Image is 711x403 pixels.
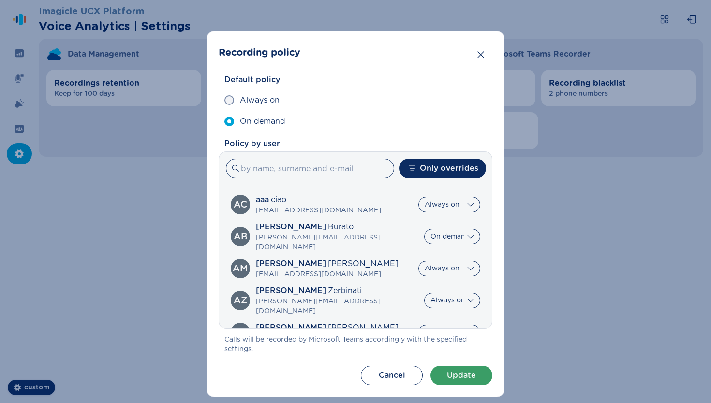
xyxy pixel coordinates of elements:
button: Update [430,366,492,385]
span: aaa [256,194,269,206]
span: [PERSON_NAME] [328,258,399,269]
div: Andrea Zerbinati [234,296,247,305]
span: On demand [240,116,285,127]
span: [PERSON_NAME][EMAIL_ADDRESS][DOMAIN_NAME] [256,297,420,316]
span: Burato [328,221,354,233]
span: [PERSON_NAME] [328,322,399,333]
button: Close [471,45,490,64]
span: Calls will be recorded by Microsoft Teams accordingly with the specified settings. [224,335,492,354]
button: Only overrides [399,159,486,178]
input: by name, surname and e-mail [226,159,394,178]
div: Alessandro Burato [234,232,248,241]
span: [PERSON_NAME] [256,258,326,269]
span: ciao [271,194,286,206]
span: [EMAIL_ADDRESS][DOMAIN_NAME] [256,206,381,215]
span: Policy by user [224,138,492,149]
div: Chelsey Rau [234,328,247,337]
span: [EMAIL_ADDRESS][DOMAIN_NAME] [256,269,399,279]
span: [PERSON_NAME] [256,285,326,297]
span: Default policy [224,74,280,86]
span: [PERSON_NAME] [256,221,326,233]
span: Always on [240,94,280,106]
span: Zerbinati [328,285,362,297]
div: aaa ciao [234,200,247,209]
header: Recording policy [219,43,492,62]
div: Alvera Mills [233,264,248,273]
span: [PERSON_NAME] [256,322,326,333]
button: Cancel [361,366,423,385]
span: [PERSON_NAME][EMAIL_ADDRESS][DOMAIN_NAME] [256,233,420,252]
